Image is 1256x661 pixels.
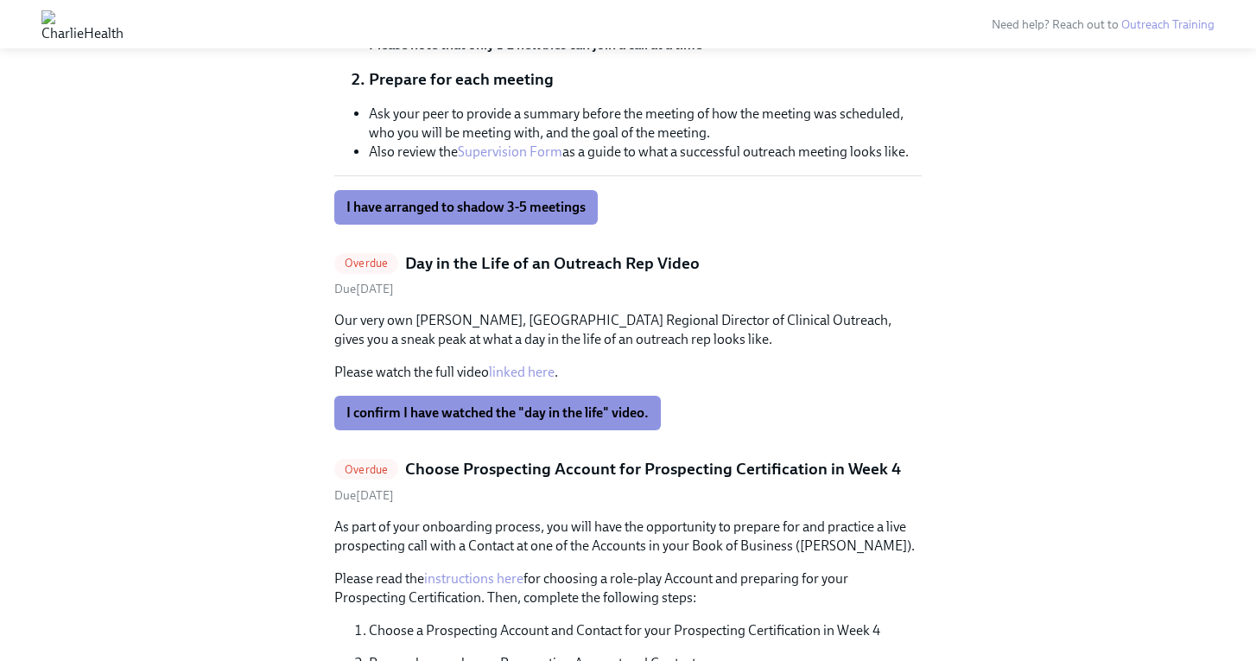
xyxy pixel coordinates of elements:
a: linked here [489,364,555,380]
span: Overdue [334,463,398,476]
p: Our very own [PERSON_NAME], [GEOGRAPHIC_DATA] Regional Director of Clinical Outreach, gives you a... [334,311,922,349]
span: Need help? Reach out to [992,17,1215,32]
p: As part of your onboarding process, you will have the opportunity to prepare for and practice a l... [334,518,922,556]
h5: Choose Prospecting Account for Prospecting Certification in Week 4 [405,458,901,480]
p: Please watch the full video . [334,363,922,382]
button: I confirm I have watched the "day in the life" video. [334,396,661,430]
li: Prepare for each meeting [369,68,922,91]
a: OverdueChoose Prospecting Account for Prospecting Certification in Week 4Due[DATE] [334,458,922,504]
span: Overdue [334,257,398,270]
span: Due [DATE] [334,282,394,296]
span: I confirm I have watched the "day in the life" video. [346,404,649,422]
img: CharlieHealth [41,10,124,38]
li: Also review the as a guide to what a successful outreach meeting looks like. [369,143,922,162]
span: Tuesday, September 16th 2025, 10:00 am [334,488,394,503]
button: I have arranged to shadow 3-5 meetings [334,190,598,225]
a: Supervision Form [458,143,562,160]
li: Ask your peer to provide a summary before the meeting of how the meeting was scheduled, who you w... [369,105,922,143]
h5: Day in the Life of an Outreach Rep Video [405,252,700,275]
a: instructions here [424,570,523,587]
a: Outreach Training [1121,17,1215,32]
a: OverdueDay in the Life of an Outreach Rep VideoDue[DATE] [334,252,922,298]
p: Please read the for choosing a role-play Account and preparing for your Prospecting Certification... [334,569,922,607]
span: I have arranged to shadow 3-5 meetings [346,199,586,216]
p: Choose a Prospecting Account and Contact for your Prospecting Certification in Week 4 [369,621,922,640]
